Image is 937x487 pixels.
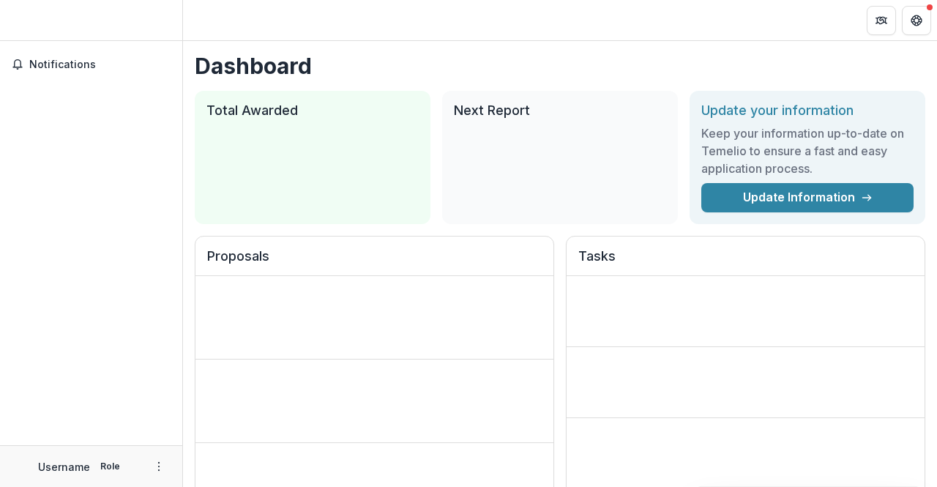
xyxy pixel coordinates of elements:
h2: Proposals [207,248,542,276]
button: Get Help [902,6,931,35]
span: Notifications [29,59,171,71]
button: Notifications [6,53,176,76]
button: More [150,458,168,475]
h1: Dashboard [195,53,925,79]
h3: Keep your information up-to-date on Temelio to ensure a fast and easy application process. [701,124,914,177]
p: Role [96,460,124,473]
button: Partners [867,6,896,35]
h2: Next Report [454,103,666,119]
h2: Total Awarded [206,103,419,119]
h2: Tasks [578,248,913,276]
a: Update Information [701,183,914,212]
p: Username [38,459,90,475]
h2: Update your information [701,103,914,119]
